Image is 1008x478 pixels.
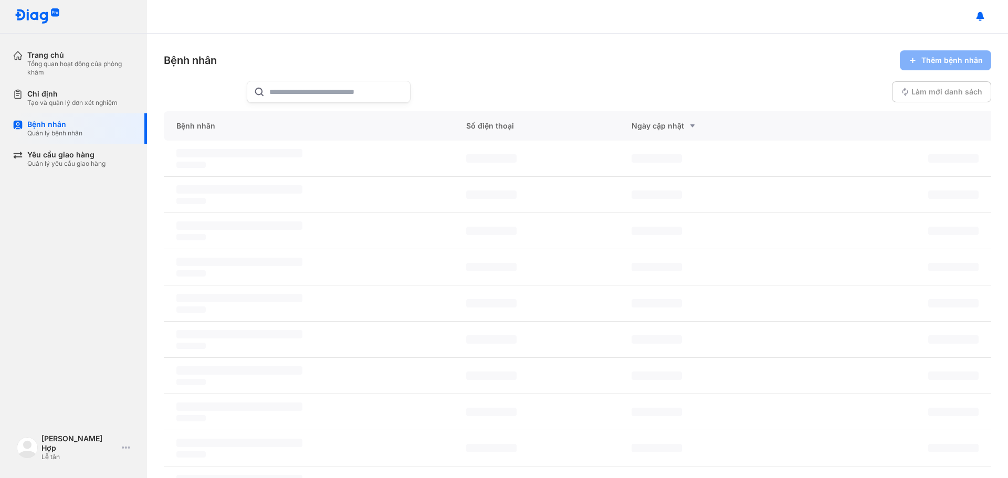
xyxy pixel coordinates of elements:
[928,227,979,235] span: ‌
[41,453,118,461] div: Lễ tân
[27,89,118,99] div: Chỉ định
[176,221,302,230] span: ‌
[176,258,302,266] span: ‌
[176,439,302,447] span: ‌
[27,160,106,168] div: Quản lý yêu cầu giao hàng
[466,444,517,452] span: ‌
[176,234,206,240] span: ‌
[632,263,682,271] span: ‌
[466,263,517,271] span: ‌
[27,50,134,60] div: Trang chủ
[632,371,682,380] span: ‌
[632,408,682,416] span: ‌
[928,154,979,163] span: ‌
[928,263,979,271] span: ‌
[176,149,302,157] span: ‌
[632,227,682,235] span: ‌
[466,227,517,235] span: ‌
[176,198,206,204] span: ‌
[27,60,134,77] div: Tổng quan hoạt động của phòng khám
[632,154,682,163] span: ‌
[176,415,206,421] span: ‌
[176,343,206,349] span: ‌
[41,434,118,453] div: [PERSON_NAME] Hợp
[466,335,517,344] span: ‌
[466,299,517,307] span: ‌
[176,451,206,458] span: ‌
[176,366,302,375] span: ‌
[176,294,302,302] span: ‌
[176,306,206,313] span: ‌
[911,87,982,97] span: Làm mới danh sách
[176,330,302,338] span: ‌
[466,408,517,416] span: ‌
[27,120,82,129] div: Bệnh nhân
[176,162,206,168] span: ‌
[164,53,217,68] div: Bệnh nhân
[928,408,979,416] span: ‌
[176,185,302,194] span: ‌
[632,444,682,452] span: ‌
[928,371,979,380] span: ‌
[928,190,979,199] span: ‌
[632,299,682,307] span: ‌
[164,111,454,141] div: Bệnh nhân
[632,190,682,199] span: ‌
[632,120,772,132] div: Ngày cập nhật
[466,190,517,199] span: ‌
[176,270,206,277] span: ‌
[27,129,82,137] div: Quản lý bệnh nhân
[27,99,118,107] div: Tạo và quản lý đơn xét nghiệm
[632,335,682,344] span: ‌
[176,402,302,411] span: ‌
[17,437,38,458] img: logo
[454,111,619,141] div: Số điện thoại
[176,379,206,385] span: ‌
[928,299,979,307] span: ‌
[921,56,983,65] span: Thêm bệnh nhân
[928,335,979,344] span: ‌
[466,154,517,163] span: ‌
[900,50,991,70] button: Thêm bệnh nhân
[15,8,60,25] img: logo
[27,150,106,160] div: Yêu cầu giao hàng
[466,371,517,380] span: ‌
[892,81,991,102] button: Làm mới danh sách
[928,444,979,452] span: ‌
